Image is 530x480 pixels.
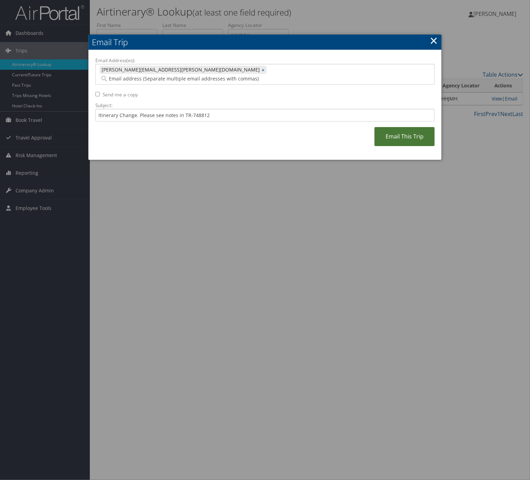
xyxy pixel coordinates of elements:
h2: Email Trip [88,35,442,50]
a: × [262,66,266,73]
a: × [430,33,438,47]
span: [PERSON_NAME][EMAIL_ADDRESS][PERSON_NAME][DOMAIN_NAME] [100,66,260,73]
label: Subject: [95,102,435,109]
input: Email address (Separate multiple email addresses with commas) [100,75,332,82]
input: Add a short subject for the email [95,109,435,122]
a: Email This Trip [375,127,435,146]
label: Email Address(es): [95,57,435,64]
label: Send me a copy [103,91,138,98]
